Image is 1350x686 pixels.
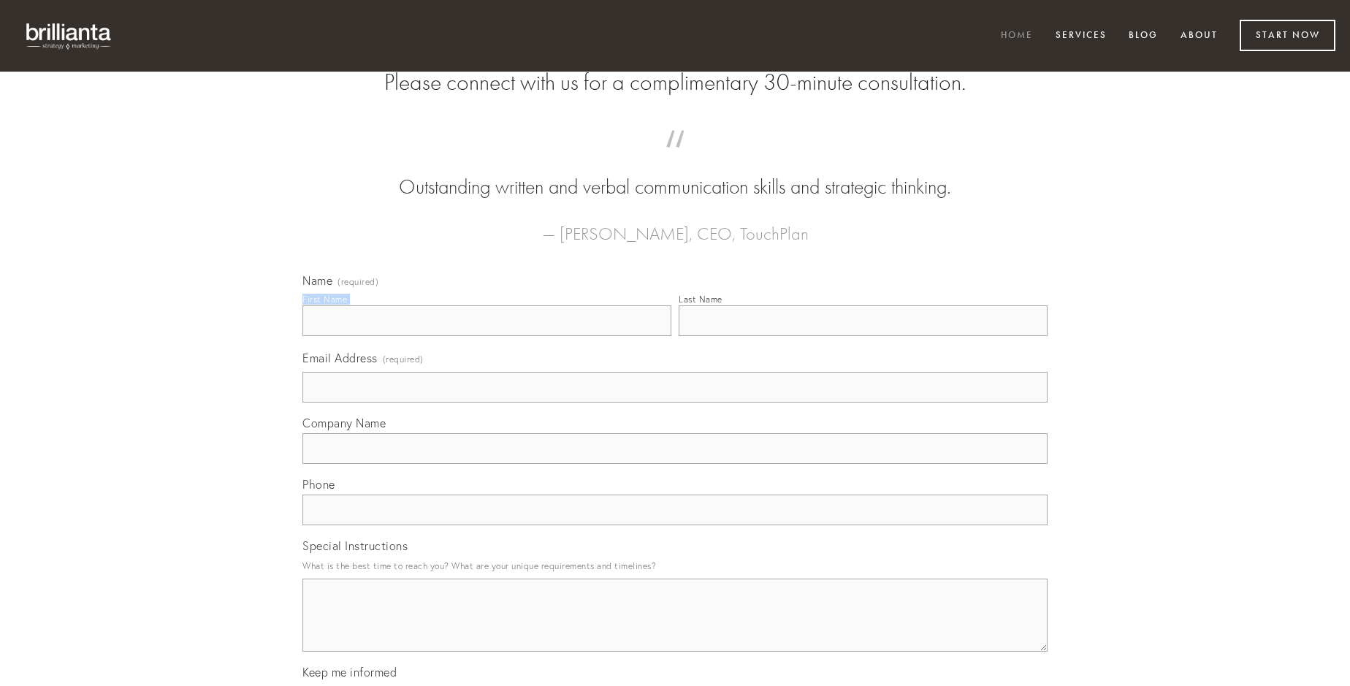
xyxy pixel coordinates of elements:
[991,24,1042,48] a: Home
[15,15,124,57] img: brillianta - research, strategy, marketing
[679,294,722,305] div: Last Name
[302,665,397,679] span: Keep me informed
[1046,24,1116,48] a: Services
[302,556,1048,576] p: What is the best time to reach you? What are your unique requirements and timelines?
[302,273,332,288] span: Name
[1119,24,1167,48] a: Blog
[326,145,1024,202] blockquote: Outstanding written and verbal communication skills and strategic thinking.
[326,145,1024,173] span: “
[302,69,1048,96] h2: Please connect with us for a complimentary 30-minute consultation.
[383,349,424,369] span: (required)
[302,294,347,305] div: First Name
[326,202,1024,248] figcaption: — [PERSON_NAME], CEO, TouchPlan
[337,278,378,286] span: (required)
[302,416,386,430] span: Company Name
[302,477,335,492] span: Phone
[1171,24,1227,48] a: About
[302,351,378,365] span: Email Address
[302,538,408,553] span: Special Instructions
[1240,20,1335,51] a: Start Now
